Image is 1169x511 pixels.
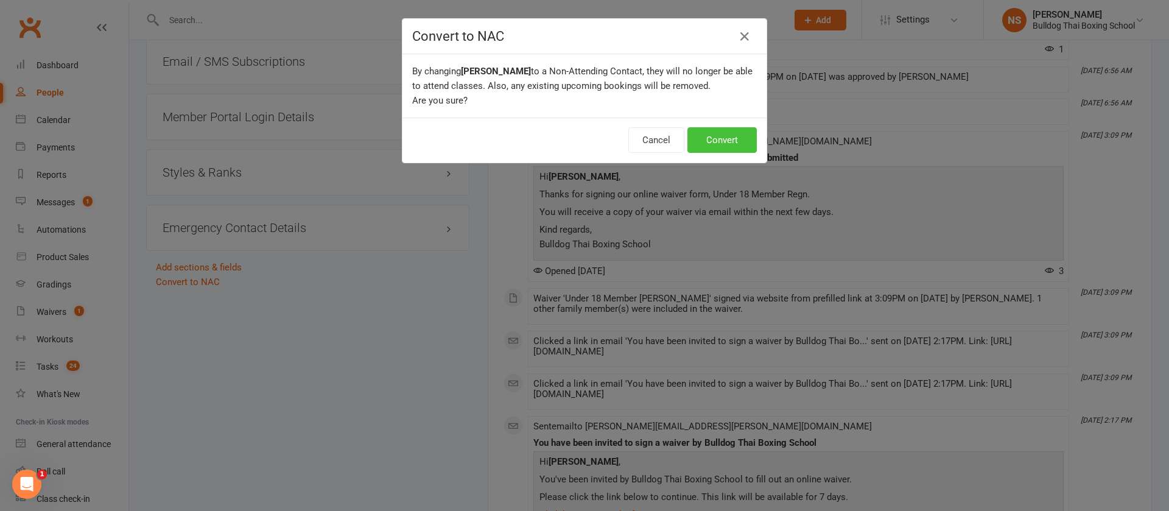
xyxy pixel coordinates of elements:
iframe: Intercom live chat [12,470,41,499]
span: 1 [37,470,47,479]
button: Cancel [628,127,684,153]
button: Close [735,27,754,46]
div: By changing to a Non-Attending Contact, they will no longer be able to attend classes. Also, any ... [402,54,767,118]
b: [PERSON_NAME] [461,66,531,77]
h4: Convert to NAC [412,29,757,44]
button: Convert [687,127,757,153]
